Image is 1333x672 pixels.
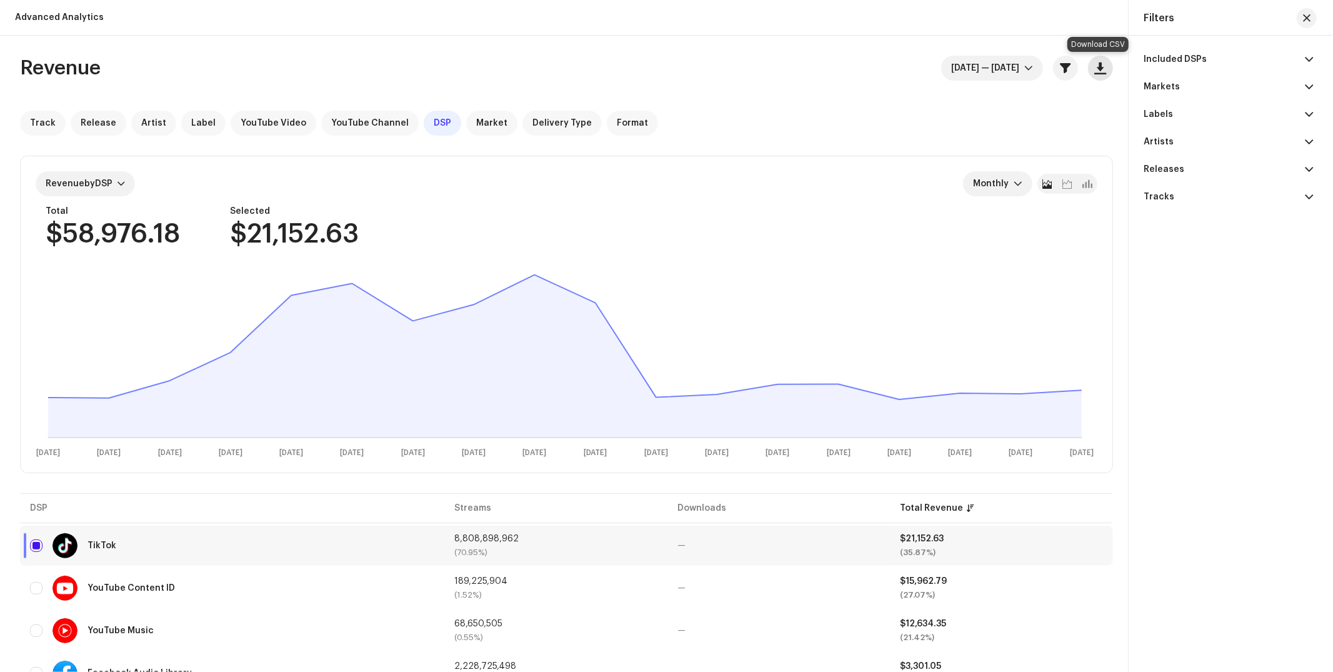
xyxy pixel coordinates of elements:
[454,548,657,557] div: (70.95%)
[644,449,668,457] text: [DATE]
[331,118,409,128] span: YouTube Channel
[900,662,1103,671] div: $3,301.05
[677,541,881,550] div: —
[191,118,216,128] span: Label
[279,449,303,457] text: [DATE]
[900,534,1103,543] div: $21,152.63
[1024,56,1033,81] div: dropdown trigger
[434,118,451,128] span: DSP
[401,449,425,457] text: [DATE]
[948,449,972,457] text: [DATE]
[454,662,657,671] div: 2,228,725,498
[705,449,729,457] text: [DATE]
[900,633,1103,642] div: (21.42%)
[230,206,359,216] div: Selected
[584,449,607,457] text: [DATE]
[462,449,486,457] text: [DATE]
[241,118,306,128] span: YouTube Video
[454,577,657,586] div: 189,225,904
[951,56,1024,81] span: Jan 2024 — Aug 2025
[766,449,790,457] text: [DATE]
[900,577,1103,586] div: $15,962.79
[476,118,507,128] span: Market
[1070,449,1094,457] text: [DATE]
[900,619,1103,628] div: $12,634.35
[532,118,592,128] span: Delivery Type
[454,534,657,543] div: 8,808,898,962
[887,449,911,457] text: [DATE]
[454,619,657,628] div: 68,650,505
[827,449,851,457] text: [DATE]
[454,633,657,642] div: (0.55%)
[1009,449,1033,457] text: [DATE]
[677,584,881,593] div: —
[900,591,1103,599] div: (27.07%)
[677,626,881,635] div: —
[1014,171,1022,196] div: dropdown trigger
[973,171,1014,196] span: Monthly
[454,591,657,599] div: (1.52%)
[219,449,242,457] text: [DATE]
[522,449,546,457] text: [DATE]
[340,449,364,457] text: [DATE]
[900,548,1103,557] div: (35.87%)
[617,118,648,128] span: Format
